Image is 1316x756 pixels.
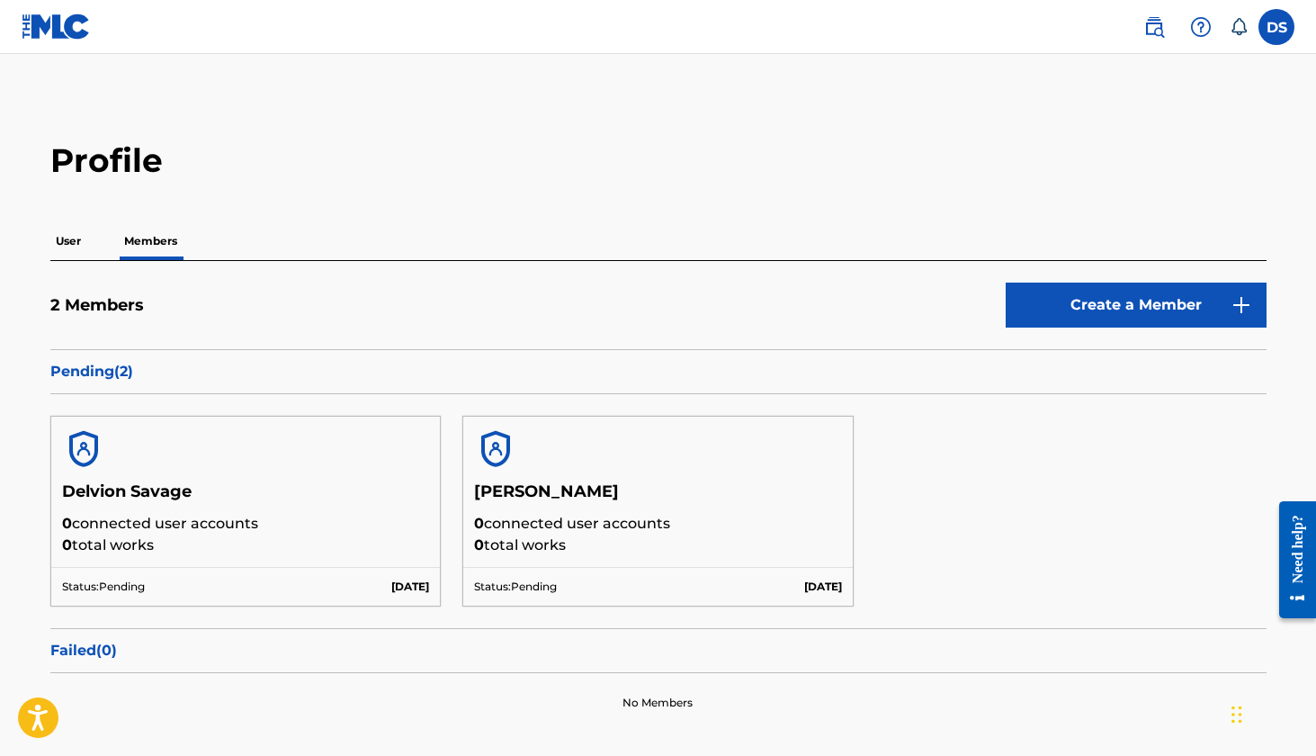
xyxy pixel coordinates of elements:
[474,481,842,513] h5: [PERSON_NAME]
[62,427,105,471] img: account
[50,640,1267,661] p: Failed ( 0 )
[804,579,842,595] p: [DATE]
[622,695,693,711] p: No Members
[62,515,72,532] span: 0
[1258,9,1294,45] div: User Menu
[50,295,144,316] h5: 2 Members
[62,535,430,556] p: total works
[474,535,842,556] p: total works
[50,140,1267,181] h2: Profile
[474,513,842,535] p: connected user accounts
[474,427,517,471] img: account
[1183,9,1219,45] div: Help
[474,536,484,553] span: 0
[474,579,557,595] p: Status: Pending
[391,579,429,595] p: [DATE]
[1226,670,1316,756] iframe: Chat Widget
[119,222,183,260] p: Members
[62,579,145,595] p: Status: Pending
[1136,9,1172,45] a: Public Search
[22,13,91,40] img: MLC Logo
[474,515,484,532] span: 0
[62,481,430,513] h5: Delvion Savage
[50,361,1267,382] p: Pending ( 2 )
[62,536,72,553] span: 0
[1006,283,1267,328] a: Create a Member
[1190,16,1212,38] img: help
[1266,486,1316,634] iframe: Resource Center
[1231,688,1242,742] div: Drag
[1143,16,1165,38] img: search
[62,513,430,535] p: connected user accounts
[1230,18,1248,36] div: Notifications
[50,222,86,260] p: User
[1231,294,1252,316] img: 9d2ae6d4665cec9f34b9.svg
